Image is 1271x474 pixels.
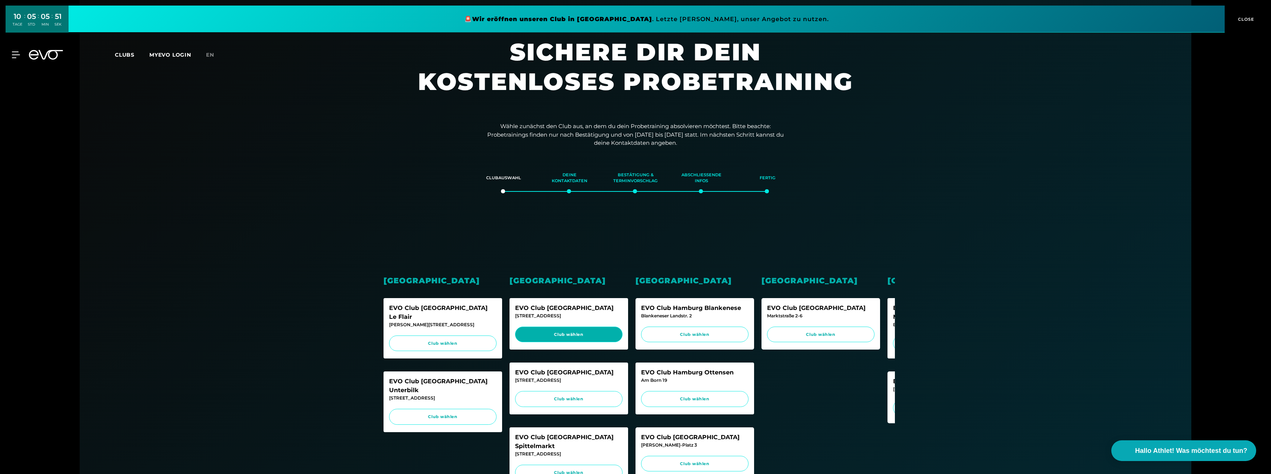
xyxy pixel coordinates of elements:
[396,340,490,347] span: Club wählen
[41,22,50,27] div: MIN
[389,321,497,328] div: [PERSON_NAME][STREET_ADDRESS]
[648,331,741,338] span: Club wählen
[515,313,623,319] div: [STREET_ADDRESS]
[389,377,497,395] div: EVO Club [GEOGRAPHIC_DATA] Unterbilk
[648,461,741,467] span: Club wählen
[1236,16,1254,23] span: CLOSE
[54,22,62,27] div: SEK
[206,51,214,58] span: en
[1135,446,1247,456] span: Hallo Athlet! Was möchtest du tun?
[487,122,784,147] p: Wähle zunächst den Club aus, an dem du dein Probetraining absolvieren möchtest. Bitte beachte: Pr...
[635,275,754,286] div: [GEOGRAPHIC_DATA]
[641,433,749,442] div: EVO Club [GEOGRAPHIC_DATA]
[612,168,659,188] div: Bestätigung & Terminvorschlag
[887,275,1006,286] div: [GEOGRAPHIC_DATA]
[522,396,615,402] span: Club wählen
[515,391,623,407] a: Club wählen
[149,51,191,58] a: MYEVO LOGIN
[515,304,623,313] div: EVO Club [GEOGRAPHIC_DATA]
[767,304,875,313] div: EVO Club [GEOGRAPHIC_DATA]
[389,409,497,425] a: Club wählen
[515,433,623,451] div: EVO Club [GEOGRAPHIC_DATA] Spittelmarkt
[384,275,502,286] div: [GEOGRAPHIC_DATA]
[115,51,135,58] span: Clubs
[522,331,615,338] span: Club wählen
[54,11,62,22] div: 51
[641,304,749,313] div: EVO Club Hamburg Blankenese
[413,37,858,111] h1: Sichere dir dein kostenloses Probetraining
[396,414,490,420] span: Club wählen
[41,11,50,22] div: 05
[515,368,623,377] div: EVO Club [GEOGRAPHIC_DATA]
[893,377,1000,386] div: EVO Club München Glockenbach
[27,11,36,22] div: 05
[27,22,36,27] div: STD
[24,12,25,31] div: :
[767,313,875,319] div: Marktstraße 2-6
[641,313,749,319] div: Blankeneser Landstr. 2
[515,377,623,384] div: [STREET_ADDRESS]
[641,327,749,343] a: Club wählen
[546,168,593,188] div: Deine Kontaktdaten
[13,22,22,27] div: TAGE
[52,12,53,31] div: :
[389,304,497,321] div: EVO Club [GEOGRAPHIC_DATA] Le Flair
[761,275,880,286] div: [GEOGRAPHIC_DATA]
[515,451,623,457] div: [STREET_ADDRESS]
[115,51,149,58] a: Clubs
[678,168,725,188] div: Abschließende Infos
[206,51,223,59] a: en
[1111,440,1256,461] button: Hallo Athlet! Was möchtest du tun?
[893,321,1000,328] div: Briennerstr. 55
[38,12,39,31] div: :
[13,11,22,22] div: 10
[893,304,1000,321] div: EVO Club [GEOGRAPHIC_DATA] Maxvorstadt
[767,327,875,343] a: Club wählen
[641,391,749,407] a: Club wählen
[641,442,749,448] div: [PERSON_NAME]-Platz 3
[480,168,527,188] div: Clubauswahl
[389,395,497,401] div: [STREET_ADDRESS]
[641,456,749,472] a: Club wählen
[641,368,749,377] div: EVO Club Hamburg Ottensen
[641,377,749,384] div: Am Born 19
[648,396,741,402] span: Club wählen
[1225,6,1265,33] button: CLOSE
[389,336,497,351] a: Club wählen
[774,331,867,338] span: Club wählen
[744,168,791,188] div: Fertig
[515,327,623,343] a: Club wählen
[893,386,1000,393] div: [STREET_ADDRESS]
[510,275,628,286] div: [GEOGRAPHIC_DATA]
